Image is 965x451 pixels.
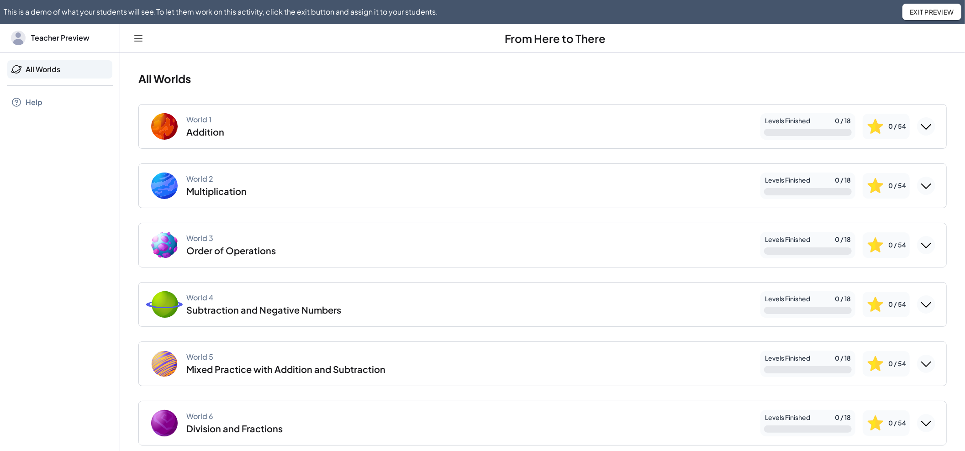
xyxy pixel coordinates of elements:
[917,117,935,136] button: Expand World 1
[186,185,247,197] div: Multiplication
[146,286,183,323] img: world_4-DqZ5-yqq.svg
[866,355,885,373] img: svg%3e
[888,419,906,427] div: 0 / 54
[888,122,906,131] div: 0 / 54
[888,300,906,309] div: 0 / 54
[835,176,851,184] div: 0 / 18
[910,8,954,16] span: Exit Preview
[186,115,211,124] div: World 1
[835,295,851,303] div: 0 / 18
[835,354,851,362] div: 0 / 18
[902,4,961,20] button: Exit Preview
[917,295,935,314] button: Expand World 4
[505,27,606,49] h1: From Here to There
[917,355,935,373] button: Expand World 5
[186,363,385,375] div: Mixed Practice with Addition and Subtraction
[765,176,810,184] div: Levels Finished
[186,234,213,243] div: World 3
[835,117,851,125] div: 0 / 18
[765,414,810,422] div: Levels Finished
[765,354,810,362] div: Levels Finished
[917,177,935,195] button: Expand World 2
[866,295,885,314] img: svg%3e
[146,227,183,263] img: world_3-BBc5KnXp.svg
[866,414,885,432] img: svg%3e
[186,293,213,302] div: World 4
[765,117,810,125] div: Levels Finished
[186,304,341,316] div: Subtraction and Negative Numbers
[888,241,906,249] div: 0 / 54
[765,295,810,303] div: Levels Finished
[888,182,906,190] div: 0 / 54
[146,168,183,204] img: world_2-eo-U0P2v.svg
[765,236,810,244] div: Levels Finished
[835,236,851,244] div: 0 / 18
[186,174,213,184] div: World 2
[146,405,183,441] img: world_6-BOdkv8B8.svg
[866,236,885,254] img: svg%3e
[835,414,851,422] div: 0 / 18
[186,423,283,435] div: Division and Fractions
[917,236,935,254] button: Expand World 3
[866,117,885,136] img: svg%3e
[146,108,183,145] img: world_1-Dr-aa4MT.svg
[186,412,213,421] div: World 6
[186,245,276,257] div: Order of Operations
[186,352,213,362] div: World 5
[917,414,935,432] button: Expand World 6
[888,360,906,368] div: 0 / 54
[138,68,947,89] h2: All Worlds
[146,346,183,382] img: world_5-Ddd6jYWZ.svg
[26,64,60,75] div: All Worlds
[26,97,42,108] div: Help
[31,32,109,43] span: Teacher Preview
[866,177,885,195] img: svg%3e
[186,126,224,138] div: Addition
